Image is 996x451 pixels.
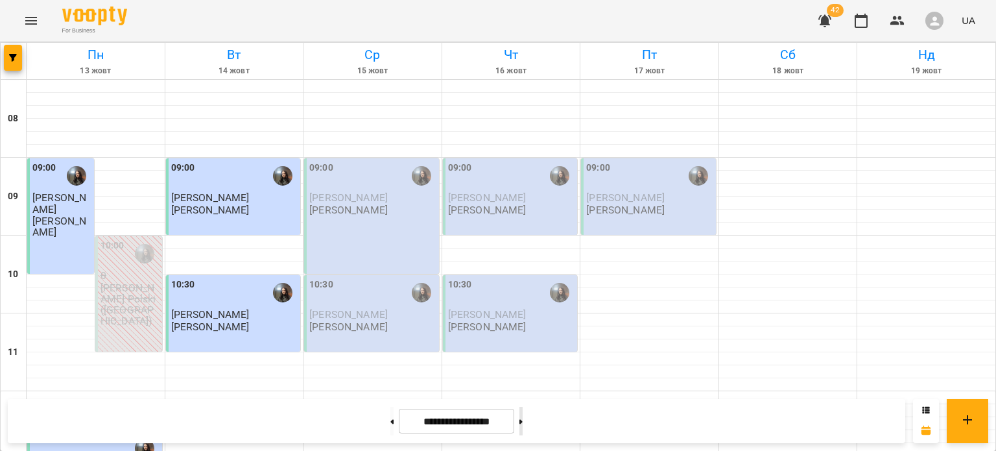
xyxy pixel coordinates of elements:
h6: Чт [444,45,578,65]
img: Voopty Logo [62,6,127,25]
img: Бойцун Яна Вікторівна [412,283,431,302]
span: 42 [827,4,844,17]
button: Menu [16,5,47,36]
p: [PERSON_NAME] [309,204,388,215]
h6: 15 жовт [305,65,440,77]
span: [PERSON_NAME] [171,191,250,204]
p: [PERSON_NAME] [171,204,250,215]
span: [PERSON_NAME] [309,191,388,204]
img: Бойцун Яна Вікторівна [689,166,708,186]
h6: 10 [8,267,18,282]
p: [PERSON_NAME] Polski ([GEOGRAPHIC_DATA]) [101,282,160,327]
label: 09:00 [309,161,333,175]
p: [PERSON_NAME] [309,321,388,332]
img: Бойцун Яна Вікторівна [67,166,86,186]
p: [PERSON_NAME] [586,204,665,215]
span: [PERSON_NAME] [309,308,388,321]
span: UA [962,14,975,27]
label: 10:30 [448,278,472,292]
img: Бойцун Яна Вікторівна [412,166,431,186]
h6: 11 [8,345,18,360]
p: [PERSON_NAME] [448,321,527,332]
h6: 18 жовт [721,65,855,77]
h6: Пт [582,45,717,65]
h6: 08 [8,112,18,126]
span: [PERSON_NAME] [448,308,527,321]
p: [PERSON_NAME] [171,321,250,332]
label: 09:00 [171,161,195,175]
h6: 13 жовт [29,65,163,77]
label: 09:00 [32,161,56,175]
p: 0 [101,270,160,281]
img: Бойцун Яна Вікторівна [550,166,569,186]
h6: Вт [167,45,302,65]
h6: 17 жовт [582,65,717,77]
span: [PERSON_NAME] [171,308,250,321]
img: Бойцун Яна Вікторівна [273,283,292,302]
span: For Business [62,27,127,35]
img: Бойцун Яна Вікторівна [135,244,154,263]
span: [PERSON_NAME] [448,191,527,204]
h6: Сб [721,45,855,65]
h6: 14 жовт [167,65,302,77]
h6: Пн [29,45,163,65]
img: Бойцун Яна Вікторівна [273,166,292,186]
label: 09:00 [448,161,472,175]
label: 10:30 [309,278,333,292]
label: 09:00 [586,161,610,175]
h6: Ср [305,45,440,65]
img: Бойцун Яна Вікторівна [550,283,569,302]
p: [PERSON_NAME] [32,215,91,238]
p: [PERSON_NAME] [448,204,527,215]
span: [PERSON_NAME] [586,191,665,204]
button: UA [956,8,980,32]
h6: 09 [8,189,18,204]
h6: 19 жовт [859,65,993,77]
label: 10:00 [101,239,124,253]
h6: Нд [859,45,993,65]
label: 10:30 [171,278,195,292]
span: [PERSON_NAME] [32,191,86,215]
h6: 16 жовт [444,65,578,77]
